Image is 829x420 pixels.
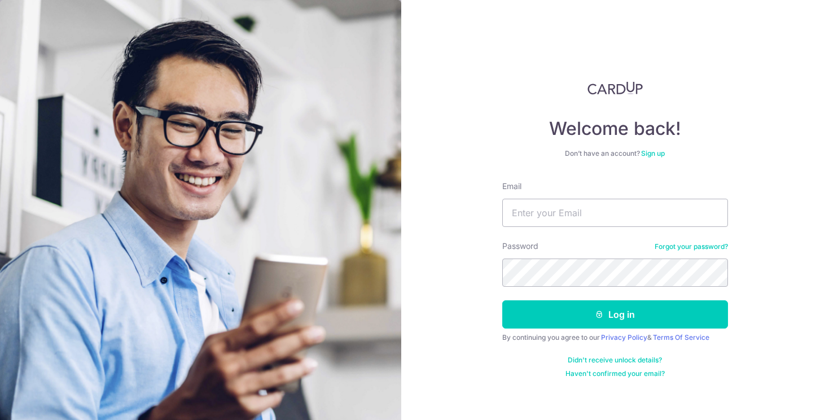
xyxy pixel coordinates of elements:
[655,242,728,251] a: Forgot your password?
[502,181,521,192] label: Email
[587,81,643,95] img: CardUp Logo
[641,149,665,158] a: Sign up
[502,117,728,140] h4: Welcome back!
[601,333,647,342] a: Privacy Policy
[502,333,728,342] div: By continuing you agree to our &
[565,369,665,378] a: Haven't confirmed your email?
[568,356,662,365] a: Didn't receive unlock details?
[502,300,728,329] button: Log in
[502,199,728,227] input: Enter your Email
[502,149,728,158] div: Don’t have an account?
[653,333,709,342] a: Terms Of Service
[502,240,538,252] label: Password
